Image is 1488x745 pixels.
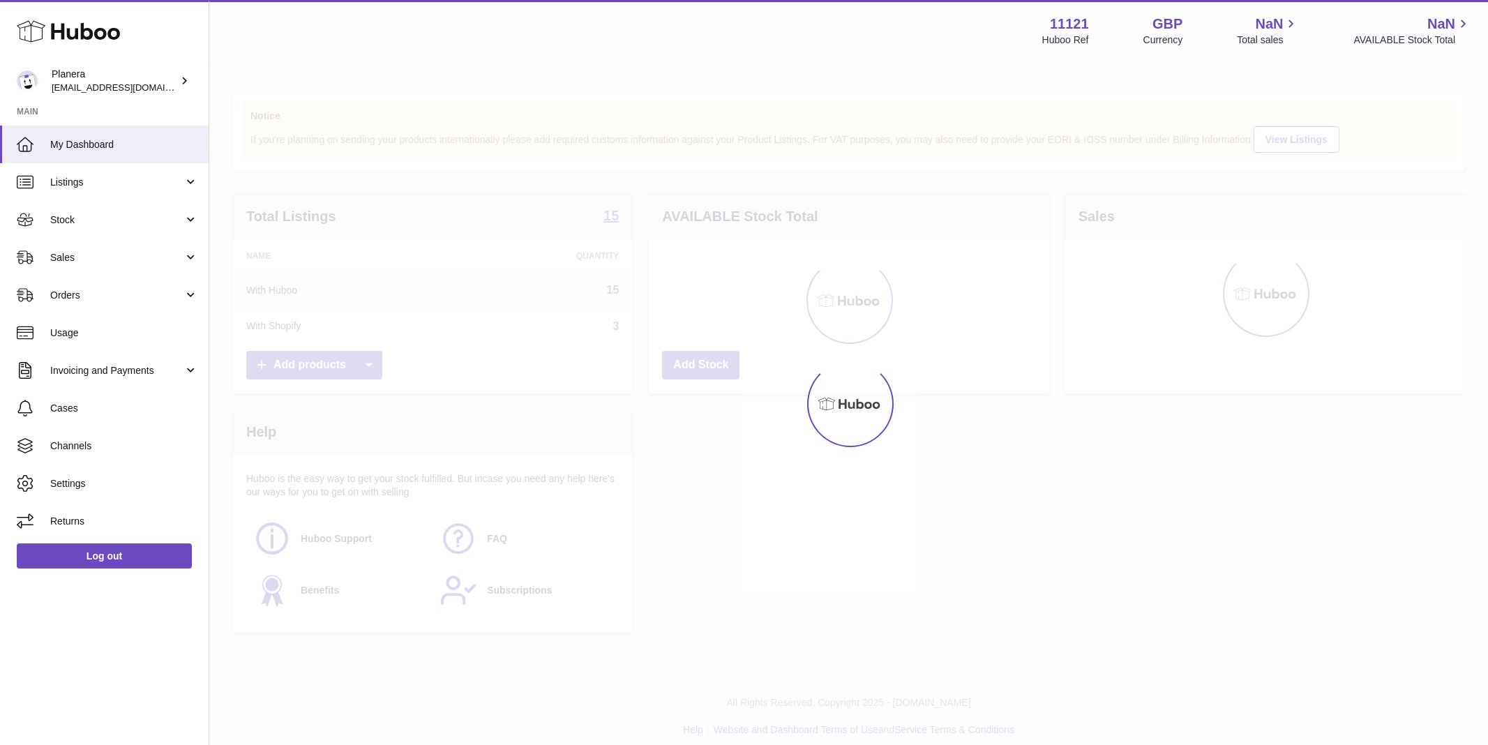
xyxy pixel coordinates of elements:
span: Returns [50,515,198,528]
div: Huboo Ref [1042,33,1089,47]
span: Sales [50,251,183,264]
a: NaN AVAILABLE Stock Total [1353,15,1471,47]
span: Cases [50,402,198,415]
span: AVAILABLE Stock Total [1353,33,1471,47]
span: My Dashboard [50,138,198,151]
strong: 11121 [1050,15,1089,33]
a: NaN Total sales [1237,15,1299,47]
a: Log out [17,543,192,569]
span: Settings [50,477,198,490]
img: saiyani@planera.care [17,70,38,91]
span: Total sales [1237,33,1299,47]
span: Invoicing and Payments [50,364,183,377]
span: Channels [50,439,198,453]
span: Orders [50,289,183,302]
div: Planera [52,68,177,94]
span: Usage [50,326,198,340]
span: NaN [1427,15,1455,33]
strong: GBP [1152,15,1182,33]
span: Listings [50,176,183,189]
span: [EMAIL_ADDRESS][DOMAIN_NAME] [52,82,205,93]
span: NaN [1255,15,1283,33]
span: Stock [50,213,183,227]
div: Currency [1143,33,1183,47]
